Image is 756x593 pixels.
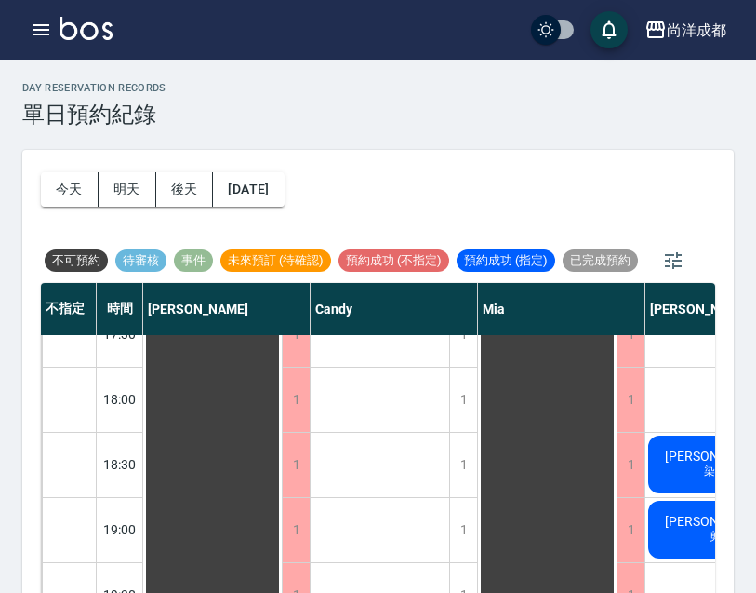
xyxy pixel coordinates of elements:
[449,498,477,562] div: 1
[617,433,644,497] div: 1
[60,17,113,40] img: Logo
[174,252,213,269] span: 事件
[99,172,156,207] button: 明天
[22,101,166,128] h3: 單日預約紀錄
[457,252,555,269] span: 預約成功 (指定)
[617,368,644,432] div: 1
[156,172,214,207] button: 後天
[115,252,166,269] span: 待審核
[97,367,143,432] div: 18:00
[41,283,97,335] div: 不指定
[97,283,143,335] div: 時間
[667,19,726,42] div: 尚洋成都
[637,11,734,49] button: 尚洋成都
[220,252,331,269] span: 未來預訂 (待確認)
[449,433,477,497] div: 1
[97,497,143,562] div: 19:00
[590,11,628,48] button: save
[143,283,311,335] div: [PERSON_NAME]
[706,529,724,545] span: 剪
[282,498,310,562] div: 1
[700,464,730,479] span: 染髮
[282,368,310,432] div: 1
[282,433,310,497] div: 1
[41,172,99,207] button: 今天
[338,252,449,269] span: 預約成功 (不指定)
[478,283,645,335] div: Mia
[563,252,638,269] span: 已完成預約
[45,252,108,269] span: 不可預約
[97,432,143,497] div: 18:30
[311,283,478,335] div: Candy
[617,498,644,562] div: 1
[449,368,477,432] div: 1
[22,82,166,94] h2: day Reservation records
[213,172,284,207] button: [DATE]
